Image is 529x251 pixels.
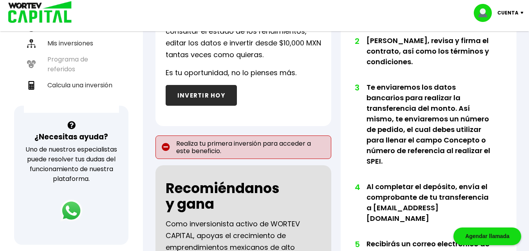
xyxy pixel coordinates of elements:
[24,144,118,184] p: Uno de nuestros especialistas puede resolver tus dudas del funcionamiento de nuestra plataforma.
[155,135,331,159] p: Realiza tu primera inversión para acceder a este beneficio.
[34,131,108,143] h3: ¿Necesitas ayuda?
[474,4,497,22] img: profile-image
[355,238,359,250] span: 5
[497,7,518,19] p: Cuenta
[27,39,36,48] img: inversiones-icon.6695dc30.svg
[60,200,82,222] img: logos_whatsapp-icon.242b2217.svg
[24,35,119,51] a: Mis inversiones
[166,181,280,212] h2: Recomiéndanos y gana
[367,181,491,238] li: Al completar el depósito, envía el comprobante de tu transferencia a [EMAIL_ADDRESS][DOMAIN_NAME]
[367,35,491,82] li: [PERSON_NAME], revisa y firma el contrato, así como los términos y condiciones.
[355,35,359,47] span: 2
[162,143,170,151] img: error-circle.027baa21.svg
[166,85,237,106] button: INVERTIR HOY
[367,82,491,181] li: Te enviaremos los datos bancarios para realizar la transferencia del monto. Así mismo, te enviare...
[24,77,119,93] a: Calcula una inversión
[355,181,359,193] span: 4
[166,14,321,61] p: En tu perfil de WORTEV CAPITAL puedes consultar el estado de los rendimientos, editar los datos e...
[518,12,529,14] img: icon-down
[355,82,359,94] span: 3
[453,228,521,245] div: Agendar llamada
[27,81,36,90] img: calculadora-icon.17d418c4.svg
[166,67,296,79] p: Es tu oportunidad, no lo pienses más.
